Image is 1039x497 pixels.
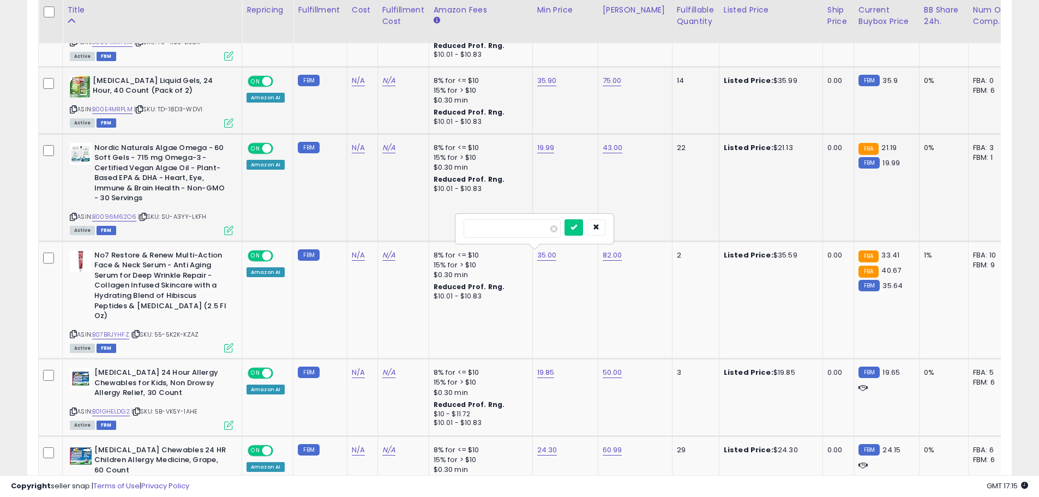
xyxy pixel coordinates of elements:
[973,76,1009,86] div: FBA: 0
[858,75,880,86] small: FBM
[298,4,342,16] div: Fulfillment
[603,142,623,153] a: 43.00
[973,260,1009,270] div: FBM: 9
[882,158,900,168] span: 19.99
[724,445,814,455] div: $24.30
[94,368,227,401] b: [MEDICAL_DATA] 24 Hour Allergy Chewables for Kids, Non Drowsy Allergy Relief, 30 Count
[603,250,622,261] a: 82.00
[677,4,714,27] div: Fulfillable Quantity
[70,143,92,165] img: 41GIpAwkLVL._SL40_.jpg
[434,418,524,428] div: $10.01 - $10.83
[247,93,285,103] div: Amazon AI
[724,142,773,153] b: Listed Price:
[272,143,289,153] span: OFF
[249,369,262,378] span: ON
[92,330,129,339] a: B07BRJYHFZ
[827,445,845,455] div: 0.00
[92,407,130,416] a: B01GHELDG2
[11,481,51,491] strong: Copyright
[434,250,524,260] div: 8% for <= $10
[858,367,880,378] small: FBM
[827,4,849,27] div: Ship Price
[434,41,505,50] b: Reduced Prof. Rng.
[70,368,233,428] div: ASIN:
[724,445,773,455] b: Listed Price:
[858,444,880,456] small: FBM
[94,250,227,324] b: No7 Restore & Renew Multi-Action Face & Neck Serum - Anti Aging Serum for Deep Wrinkle Repair - C...
[858,4,915,27] div: Current Buybox Price
[677,76,711,86] div: 14
[70,368,92,390] img: 51CsPuFdz4L._SL40_.jpg
[882,445,900,455] span: 24.15
[247,462,285,472] div: Amazon AI
[434,143,524,153] div: 8% for <= $10
[537,75,557,86] a: 35.90
[858,280,880,291] small: FBM
[141,481,189,491] a: Privacy Policy
[973,4,1013,27] div: Num of Comp.
[434,270,524,280] div: $0.30 min
[677,250,711,260] div: 2
[434,378,524,387] div: 15% for > $10
[434,163,524,172] div: $0.30 min
[70,226,95,235] span: All listings currently available for purchase on Amazon
[298,75,319,86] small: FBM
[858,266,879,278] small: FBA
[70,76,233,127] div: ASIN:
[131,407,197,416] span: | SKU: 5B-VK5Y-1AHE
[973,455,1009,465] div: FBM: 6
[70,9,233,59] div: ASIN:
[434,410,524,419] div: $10 - $11.72
[92,212,136,221] a: B0096M62O6
[97,52,116,61] span: FBM
[677,445,711,455] div: 29
[352,75,365,86] a: N/A
[70,143,233,234] div: ASIN:
[70,445,92,467] img: 51XNMIBlEvL._SL40_.jpg
[434,282,505,291] b: Reduced Prof. Rng.
[97,118,116,128] span: FBM
[298,444,319,456] small: FBM
[272,446,289,455] span: OFF
[352,4,373,16] div: Cost
[434,388,524,398] div: $0.30 min
[97,226,116,235] span: FBM
[724,250,814,260] div: $35.59
[603,445,622,456] a: 60.99
[134,105,202,113] span: | SKU: TD-18D3-WDVI
[298,142,319,153] small: FBM
[882,75,898,86] span: 35.9
[434,292,524,301] div: $10.01 - $10.83
[434,107,505,117] b: Reduced Prof. Rng.
[272,251,289,260] span: OFF
[677,368,711,378] div: 3
[827,368,845,378] div: 0.00
[434,153,524,163] div: 15% for > $10
[247,160,285,170] div: Amazon AI
[247,4,289,16] div: Repricing
[827,76,845,86] div: 0.00
[247,267,285,277] div: Amazon AI
[272,369,289,378] span: OFF
[434,4,528,16] div: Amazon Fees
[858,157,880,169] small: FBM
[249,76,262,86] span: ON
[434,184,524,194] div: $10.01 - $10.83
[434,260,524,270] div: 15% for > $10
[434,175,505,184] b: Reduced Prof. Rng.
[11,481,189,492] div: seller snap | |
[434,16,440,26] small: Amazon Fees.
[92,105,133,114] a: B00E4MRPLM
[434,86,524,95] div: 15% for > $10
[434,455,524,465] div: 15% for > $10
[434,95,524,105] div: $0.30 min
[987,481,1028,491] span: 2025-08-14 17:15 GMT
[724,367,773,378] b: Listed Price:
[70,52,95,61] span: All listings currently available for purchase on Amazon
[973,143,1009,153] div: FBA: 3
[924,4,964,27] div: BB Share 24h.
[973,378,1009,387] div: FBM: 6
[93,481,140,491] a: Terms of Use
[924,143,960,153] div: 0%
[70,421,95,430] span: All listings currently available for purchase on Amazon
